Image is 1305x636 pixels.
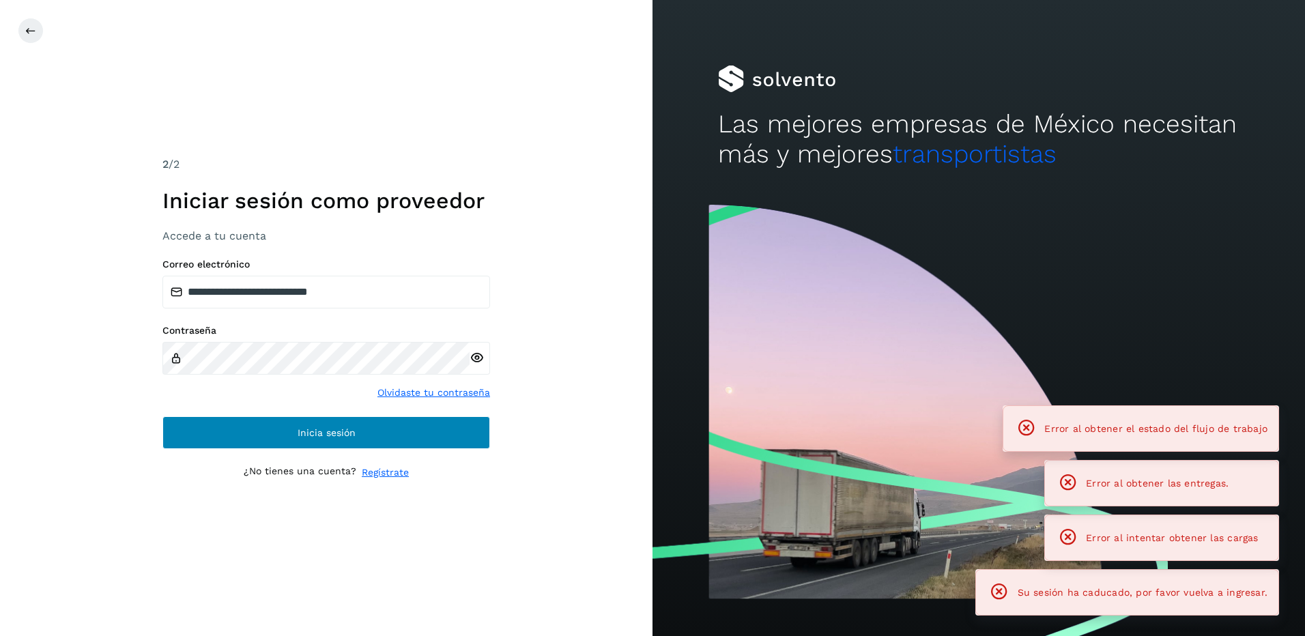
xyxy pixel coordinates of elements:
h2: Las mejores empresas de México necesitan más y mejores [718,109,1240,170]
a: Olvidaste tu contraseña [377,386,490,400]
span: Inicia sesión [298,428,356,437]
label: Contraseña [162,325,490,336]
h3: Accede a tu cuenta [162,229,490,242]
div: /2 [162,156,490,173]
span: Error al intentar obtener las cargas [1086,532,1258,543]
span: Error al obtener las entregas. [1086,478,1229,489]
p: ¿No tienes una cuenta? [244,465,356,480]
span: Su sesión ha caducado, por favor vuelva a ingresar. [1018,587,1267,598]
label: Correo electrónico [162,259,490,270]
span: transportistas [893,139,1057,169]
span: Error al obtener el estado del flujo de trabajo [1044,423,1267,434]
a: Regístrate [362,465,409,480]
h1: Iniciar sesión como proveedor [162,188,490,214]
span: 2 [162,158,169,171]
button: Inicia sesión [162,416,490,449]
